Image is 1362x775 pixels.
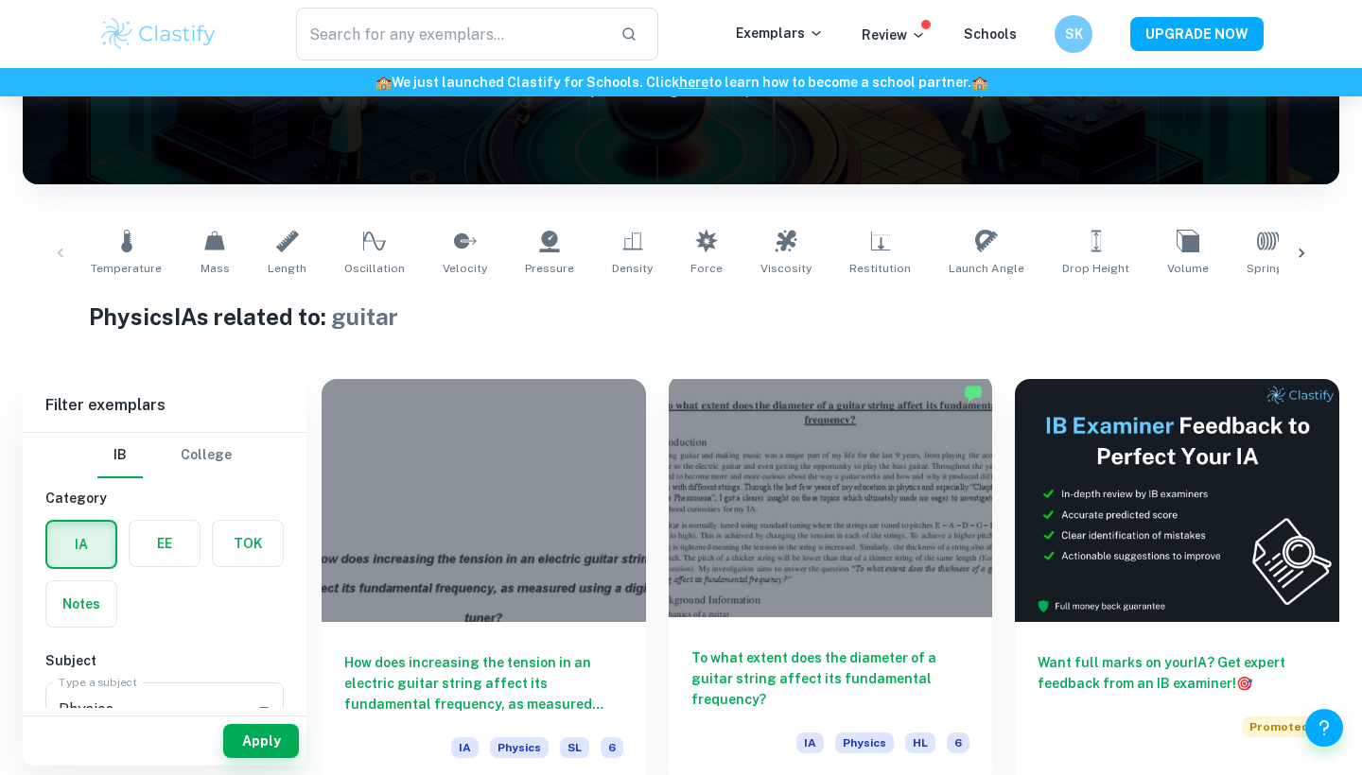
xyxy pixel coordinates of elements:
img: Clastify logo [98,15,218,53]
h6: Filter exemplars [23,379,306,432]
span: Length [268,260,306,277]
span: 🎯 [1236,676,1252,691]
p: Review [862,25,926,45]
span: Viscosity [760,260,812,277]
span: Promoted [1242,716,1317,737]
img: Thumbnail [1015,379,1339,622]
span: Volume [1167,260,1209,277]
span: 🏫 [375,75,392,90]
button: IB [97,433,143,478]
span: Mass [201,260,230,277]
img: Marked [964,384,983,403]
h6: Want full marks on your IA ? Get expert feedback from an IB examiner! [1038,652,1317,694]
button: IA [47,522,115,567]
span: Density [612,260,653,277]
span: IA [796,732,824,753]
span: IA [451,737,479,758]
h6: To what extent does the diameter of a guitar string affect its fundamental frequency? [691,647,970,710]
span: Restitution [849,260,911,277]
span: Temperature [91,260,162,277]
div: Filter type choice [97,433,232,478]
span: Launch Angle [949,260,1024,277]
p: Exemplars [736,23,824,43]
span: 🏫 [971,75,987,90]
span: Velocity [443,260,487,277]
h6: Category [45,488,284,508]
span: HL [905,732,935,753]
h6: How does increasing the tension in an electric guitar string affect its fundamental frequency, as... [344,652,623,715]
span: Drop Height [1062,260,1129,277]
button: Open [251,696,277,722]
h6: We just launched Clastify for Schools. Click to learn how to become a school partner. [4,72,1358,93]
a: here [679,75,708,90]
button: UPGRADE NOW [1130,17,1264,51]
a: Schools [964,26,1017,42]
span: guitar [331,303,398,330]
span: Springs [1247,260,1290,277]
button: Notes [46,581,116,627]
button: College [181,433,232,478]
h1: Physics IAs related to: [89,300,1274,334]
h6: SK [1063,24,1085,44]
button: Help and Feedback [1305,709,1343,747]
button: EE [130,521,200,566]
label: Type a subject [59,674,137,690]
span: Pressure [525,260,574,277]
span: Physics [835,732,894,753]
button: TOK [213,521,283,566]
button: Apply [223,724,299,758]
span: Physics [490,737,549,758]
button: SK [1055,15,1092,53]
span: 6 [947,732,969,753]
span: 6 [601,737,623,758]
span: Oscillation [344,260,405,277]
span: Force [690,260,723,277]
input: Search for any exemplars... [296,8,605,60]
span: SL [560,737,589,758]
h6: Subject [45,650,284,671]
